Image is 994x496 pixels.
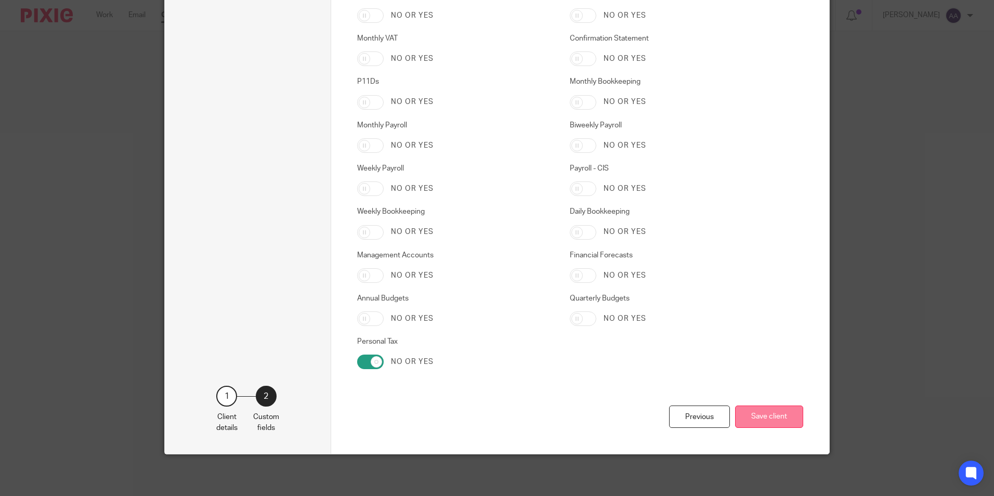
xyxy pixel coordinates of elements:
label: Payroll - CIS [570,163,766,174]
label: Personal Tax [357,336,554,347]
label: Monthly Payroll [357,120,554,130]
label: No or yes [604,140,646,151]
div: 1 [216,386,237,407]
div: Previous [669,406,730,428]
label: Quarterly Budgets [570,293,766,304]
label: Daily Bookkeeping [570,206,766,217]
button: Save client [735,406,803,428]
label: No or yes [604,97,646,107]
label: No or yes [604,270,646,281]
label: No or yes [391,357,434,367]
label: Weekly Payroll [357,163,554,174]
label: No or yes [391,54,434,64]
label: No or yes [391,10,434,21]
label: Financial Forecasts [570,250,766,260]
label: No or yes [604,10,646,21]
label: Monthly VAT [357,33,554,44]
div: 2 [256,386,277,407]
label: No or yes [604,314,646,324]
label: No or yes [604,184,646,194]
label: Confirmation Statement [570,33,766,44]
label: No or yes [604,227,646,237]
label: No or yes [391,97,434,107]
label: No or yes [604,54,646,64]
label: No or yes [391,270,434,281]
label: Monthly Bookkeeping [570,76,766,87]
p: Client details [216,412,238,433]
p: Custom fields [253,412,279,433]
label: No or yes [391,314,434,324]
label: No or yes [391,184,434,194]
label: No or yes [391,227,434,237]
label: Weekly Bookkeeping [357,206,554,217]
label: No or yes [391,140,434,151]
label: Annual Budgets [357,293,554,304]
label: P11Ds [357,76,554,87]
label: Biweekly Payroll [570,120,766,130]
label: Management Accounts [357,250,554,260]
